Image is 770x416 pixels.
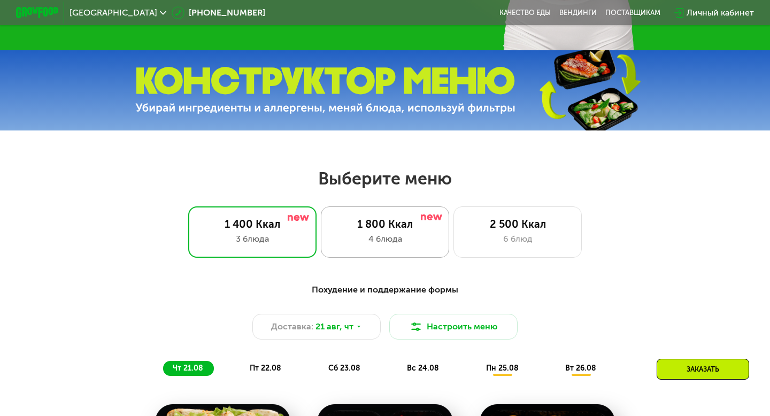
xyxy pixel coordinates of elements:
a: Вендинги [559,9,597,17]
span: пт 22.08 [250,364,281,373]
div: 4 блюда [332,233,438,245]
div: 6 блюд [465,233,571,245]
a: [PHONE_NUMBER] [172,6,265,19]
div: 1 400 Ккал [199,218,305,230]
div: Заказать [657,359,749,380]
div: 3 блюда [199,233,305,245]
div: 2 500 Ккал [465,218,571,230]
button: Настроить меню [389,314,518,340]
span: вс 24.08 [407,364,439,373]
span: чт 21.08 [173,364,203,373]
span: пн 25.08 [486,364,519,373]
h2: Выберите меню [34,168,736,189]
div: поставщикам [605,9,660,17]
span: вт 26.08 [565,364,596,373]
div: 1 800 Ккал [332,218,438,230]
span: сб 23.08 [328,364,360,373]
span: 21 авг, чт [315,320,353,333]
span: [GEOGRAPHIC_DATA] [70,9,157,17]
a: Качество еды [499,9,551,17]
div: Личный кабинет [687,6,754,19]
div: Похудение и поддержание формы [68,283,702,297]
span: Доставка: [271,320,313,333]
